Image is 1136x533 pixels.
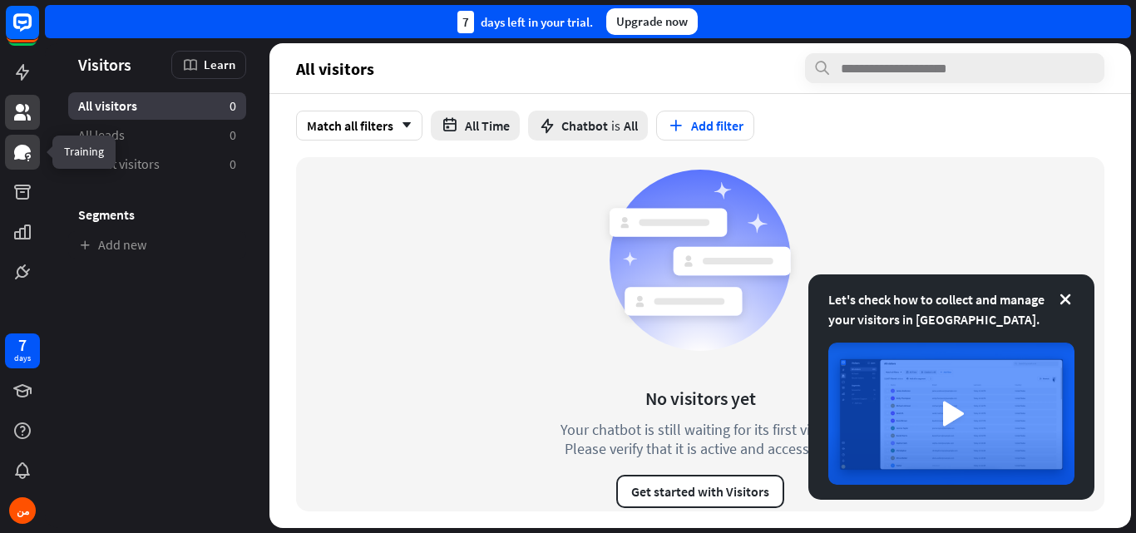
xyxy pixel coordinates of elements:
[78,126,125,144] span: All leads
[78,155,160,173] span: Recent visitors
[68,231,246,259] a: Add new
[18,338,27,353] div: 7
[296,111,422,141] div: Match all filters
[68,151,246,178] a: Recent visitors 0
[5,333,40,368] a: 7 days
[561,117,608,134] span: Chatbot
[78,97,137,115] span: All visitors
[624,117,638,134] span: All
[230,155,236,173] aside: 0
[204,57,235,72] span: Learn
[393,121,412,131] i: arrow_down
[457,11,593,33] div: days left in your trial.
[9,497,36,524] div: من
[230,97,236,115] aside: 0
[14,353,31,364] div: days
[431,111,520,141] button: All Time
[78,55,131,74] span: Visitors
[68,121,246,149] a: All leads 0
[828,289,1074,329] div: Let's check how to collect and manage your visitors in [GEOGRAPHIC_DATA].
[457,11,474,33] div: 7
[13,7,63,57] button: Open LiveChat chat widget
[296,59,374,78] span: All visitors
[828,343,1074,485] img: image
[530,420,871,458] div: Your chatbot is still waiting for its first visitor. Please verify that it is active and accessible.
[606,8,698,35] div: Upgrade now
[68,206,246,223] h3: Segments
[616,475,784,508] button: Get started with Visitors
[230,126,236,144] aside: 0
[656,111,754,141] button: Add filter
[645,387,756,410] div: No visitors yet
[611,117,620,134] span: is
